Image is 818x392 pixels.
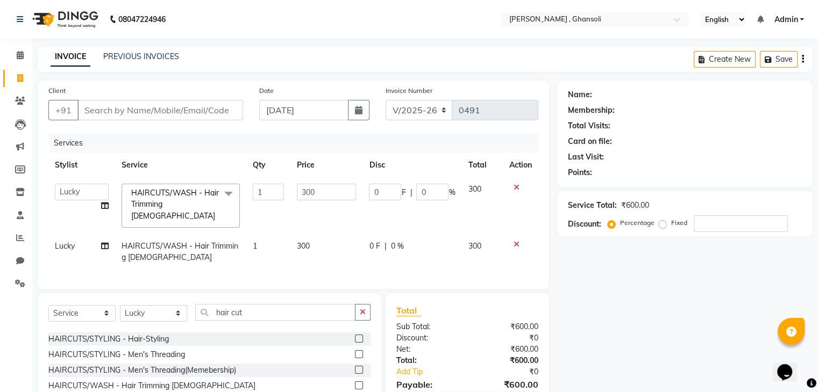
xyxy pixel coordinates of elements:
[468,184,481,194] span: 300
[388,355,467,366] div: Total:
[388,378,467,391] div: Payable:
[77,100,243,120] input: Search by Name/Mobile/Email/Code
[215,211,220,221] a: x
[195,304,355,321] input: Search or Scan
[568,136,612,147] div: Card on file:
[48,100,79,120] button: +91
[55,241,75,251] span: Lucky
[388,321,467,332] div: Sub Total:
[48,86,66,96] label: Client
[27,4,101,34] img: logo
[390,241,403,252] span: 0 %
[118,4,166,34] b: 08047224946
[449,187,455,198] span: %
[388,332,467,344] div: Discount:
[568,219,601,230] div: Discount:
[384,241,386,252] span: |
[568,200,617,211] div: Service Total:
[621,200,649,211] div: ₹600.00
[290,153,362,177] th: Price
[568,89,592,100] div: Name:
[48,349,185,360] div: HAIRCUTS/STYLING - Men's Threading
[401,187,406,198] span: F
[410,187,412,198] span: |
[51,47,90,67] a: INVOICE
[568,105,615,116] div: Membership:
[671,218,687,228] label: Fixed
[246,153,290,177] th: Qty
[568,167,592,178] div: Points:
[467,344,546,355] div: ₹600.00
[467,332,546,344] div: ₹0
[48,153,115,177] th: Stylist
[386,86,432,96] label: Invoice Number
[122,241,238,262] span: HAIRCUTS/WASH - Hair Trimming [DEMOGRAPHIC_DATA]
[467,321,546,332] div: ₹600.00
[620,218,655,228] label: Percentage
[694,51,756,68] button: Create New
[774,14,798,25] span: Admin
[388,366,480,378] a: Add Tip
[388,344,467,355] div: Net:
[568,151,604,163] div: Last Visit:
[468,241,481,251] span: 300
[115,153,246,177] th: Service
[253,241,257,251] span: 1
[48,333,169,345] div: HAIRCUTS/STYLING - Hair-Styling
[297,241,310,251] span: 300
[103,52,179,61] a: PREVIOUS INVOICES
[760,51,798,68] button: Save
[362,153,461,177] th: Disc
[773,349,807,381] iframe: chat widget
[396,305,421,316] span: Total
[48,380,255,391] div: HAIRCUTS/WASH - Hair Trimming [DEMOGRAPHIC_DATA]
[369,241,380,252] span: 0 F
[568,120,610,132] div: Total Visits:
[49,133,546,153] div: Services
[480,366,546,378] div: ₹0
[48,365,236,376] div: HAIRCUTS/STYLING - Men's Threading(Memebership)
[467,355,546,366] div: ₹600.00
[259,86,274,96] label: Date
[467,378,546,391] div: ₹600.00
[503,153,538,177] th: Action
[461,153,502,177] th: Total
[131,188,219,221] span: HAIRCUTS/WASH - Hair Trimming [DEMOGRAPHIC_DATA]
